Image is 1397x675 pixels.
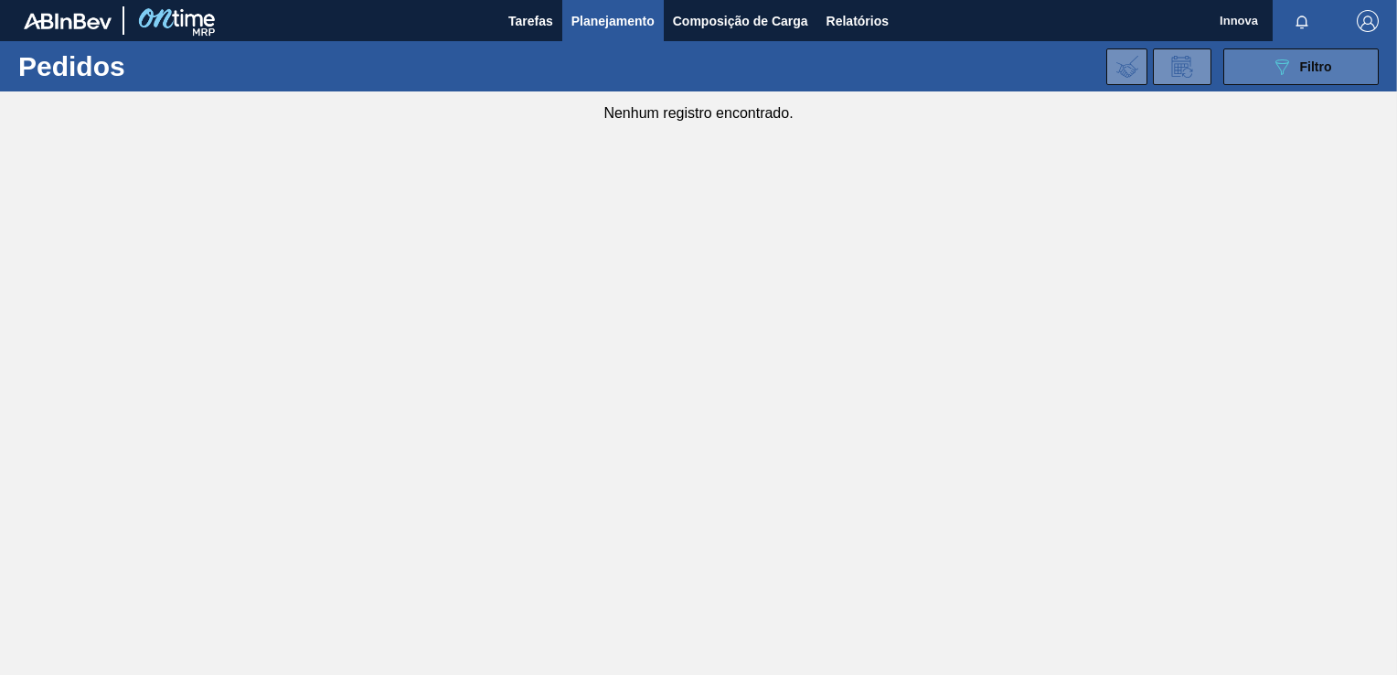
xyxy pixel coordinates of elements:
div: Importar Negociações dos Pedidos [1106,48,1147,85]
img: Logout [1357,10,1379,32]
span: Tarefas [508,10,553,32]
button: Notificações [1273,8,1331,34]
span: Composição de Carga [673,10,808,32]
button: Filtro [1223,48,1379,85]
h1: Pedidos [18,56,281,77]
img: TNhmsLtSVTkK8tSr43FrP2fwEKptu5GPRR3wAAAABJRU5ErkJggg== [24,13,112,29]
span: Planejamento [571,10,655,32]
div: Solicitação de Revisão de Pedidos [1153,48,1211,85]
span: Relatórios [826,10,889,32]
span: Filtro [1300,59,1332,74]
